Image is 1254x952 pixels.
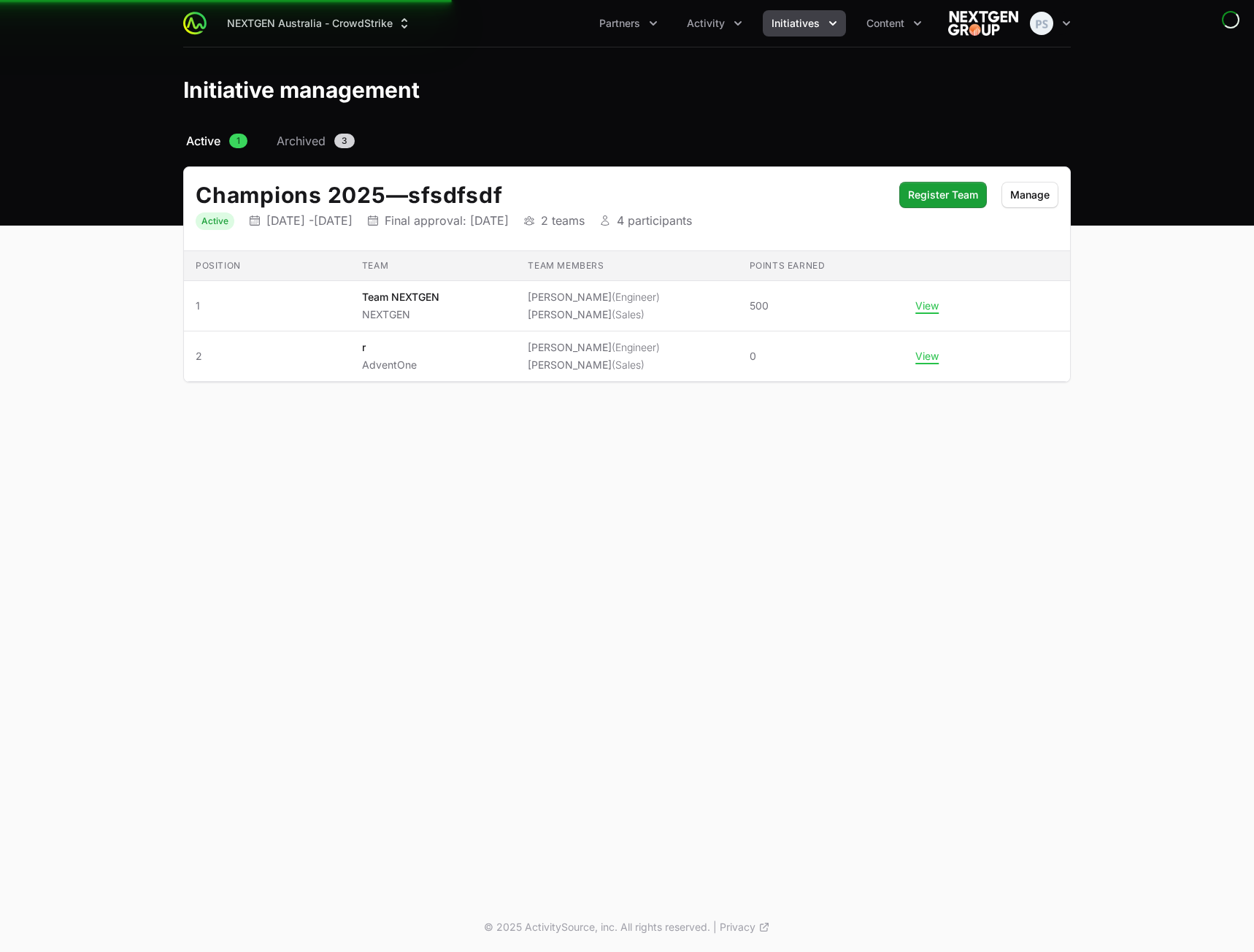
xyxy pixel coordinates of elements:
th: Position [184,251,350,281]
span: Content [866,16,904,31]
div: Partners menu [591,10,666,37]
button: Initiatives [763,10,846,37]
span: 3 [334,134,355,148]
div: Initiative details [183,166,1071,383]
button: Register Team [899,182,987,208]
span: Archived [277,132,326,150]
div: Initiatives menu [763,10,846,37]
span: 1 [229,134,247,148]
h2: Champions 2025 sfsdfsdf [196,182,885,208]
p: Team NEXTGEN [362,290,439,304]
span: Active [186,132,220,150]
span: Manage [1010,186,1050,204]
img: NEXTGEN Australia [948,9,1018,38]
button: View [915,350,939,363]
span: | [713,920,717,934]
li: [PERSON_NAME] [528,358,660,372]
span: — [386,182,409,208]
div: Supplier switch menu [218,10,420,37]
button: Content [858,10,931,37]
li: [PERSON_NAME] [528,340,660,355]
span: Activity [687,16,725,31]
p: © 2025 ActivitySource, inc. All rights reserved. [484,920,710,934]
p: r [362,340,417,355]
span: 1 [196,299,339,313]
button: Activity [678,10,751,37]
span: (Engineer) [612,291,660,303]
span: 0 [750,349,756,364]
span: 500 [750,299,769,313]
span: Register Team [908,186,978,204]
div: Main navigation [207,10,931,37]
button: Manage [1001,182,1058,208]
span: Initiatives [772,16,820,31]
span: 2 [196,349,339,364]
a: Privacy [720,920,770,934]
p: 4 participants [617,213,692,228]
p: AdventOne [362,358,417,372]
button: NEXTGEN Australia - CrowdStrike [218,10,420,37]
nav: Initiative activity log navigation [183,132,1071,150]
th: Team [350,251,517,281]
a: Active1 [183,132,250,150]
li: [PERSON_NAME] [528,290,660,304]
div: Activity menu [678,10,751,37]
h1: Initiative management [183,77,420,103]
th: Team members [516,251,737,281]
p: NEXTGEN [362,307,439,322]
p: 2 teams [541,213,585,228]
span: (Engineer) [612,341,660,353]
img: ActivitySource [183,12,207,35]
img: Peter Spillane [1030,12,1053,35]
a: Archived3 [274,132,358,150]
span: Partners [599,16,640,31]
p: [DATE] - [DATE] [266,213,353,228]
button: View [915,299,939,312]
th: Points earned [738,251,904,281]
li: [PERSON_NAME] [528,307,660,322]
div: Content menu [858,10,931,37]
span: (Sales) [612,308,645,320]
button: Partners [591,10,666,37]
p: Final approval: [DATE] [385,213,509,228]
span: (Sales) [612,358,645,371]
